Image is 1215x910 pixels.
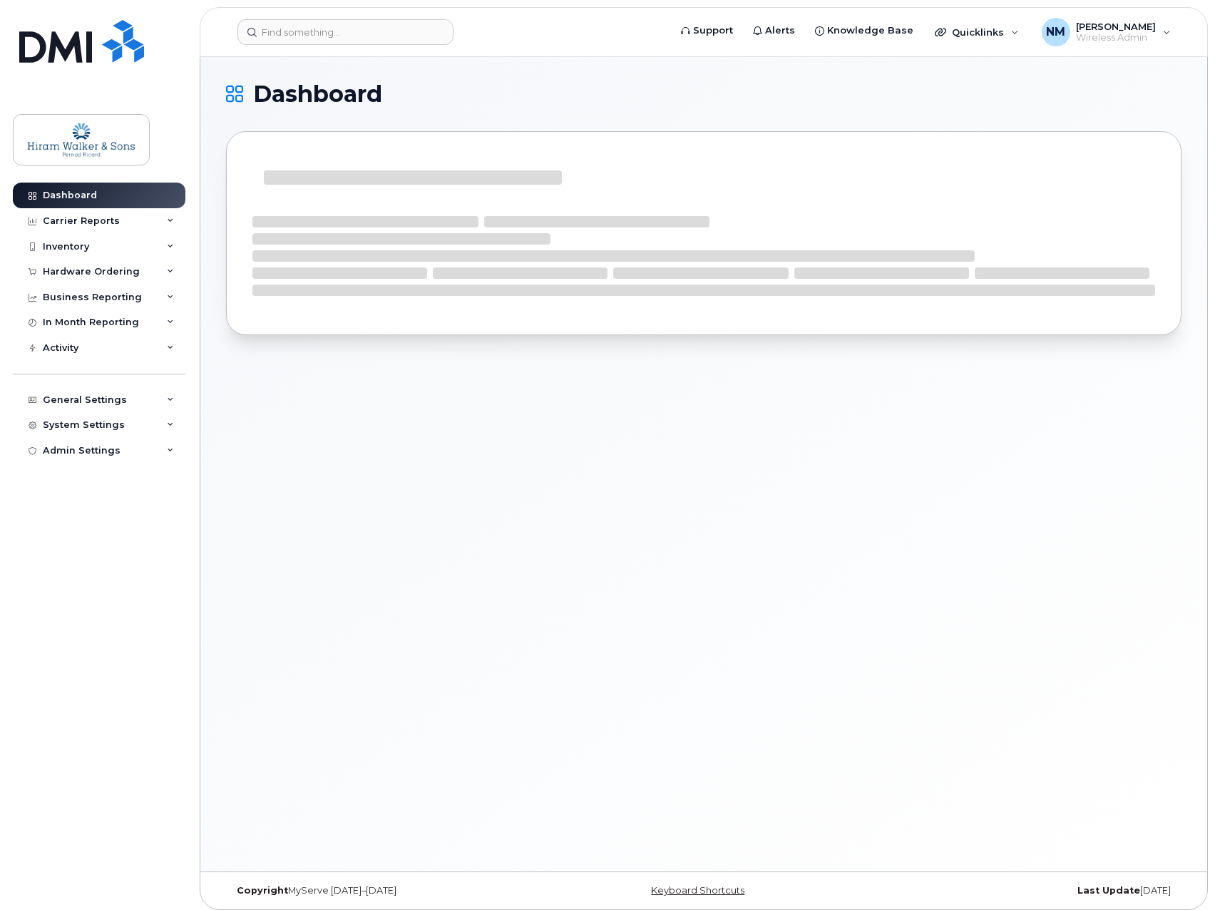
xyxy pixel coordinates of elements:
[237,885,288,896] strong: Copyright
[863,885,1181,896] div: [DATE]
[226,885,545,896] div: MyServe [DATE]–[DATE]
[651,885,744,896] a: Keyboard Shortcuts
[253,83,382,105] span: Dashboard
[1077,885,1140,896] strong: Last Update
